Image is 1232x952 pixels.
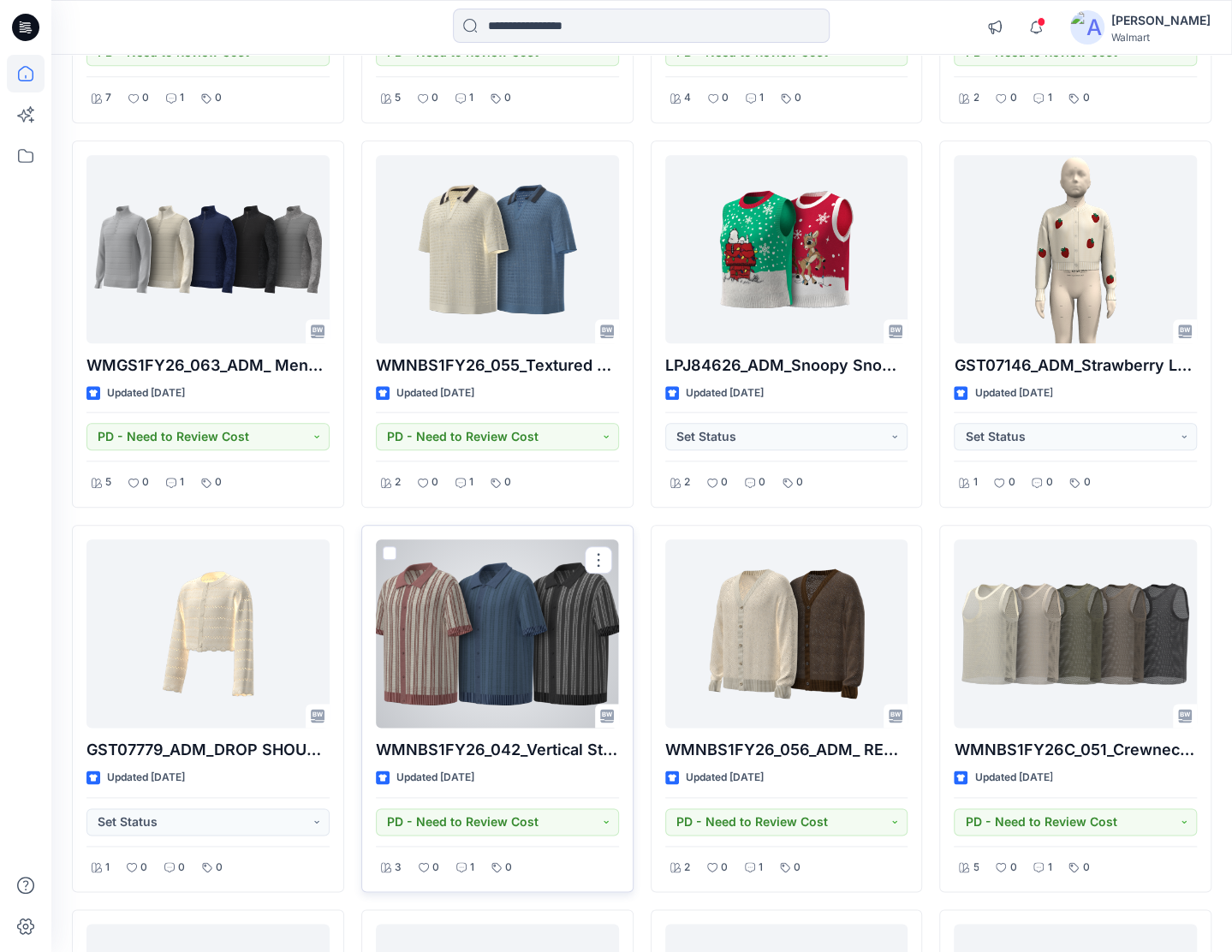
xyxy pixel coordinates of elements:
p: Updated [DATE] [107,769,185,787]
p: Updated [DATE] [686,384,764,402]
p: WMNBS1FY26_042_Vertical Stripe Mesh Sweater [376,738,619,762]
a: WMNBS1FY26C_051_Crewneck Mesh [954,539,1197,728]
p: Updated [DATE] [686,769,764,787]
div: Walmart [1111,31,1211,44]
p: 1 [759,89,764,107]
p: 0 [1009,89,1016,107]
p: 0 [722,89,729,107]
p: Updated [DATE] [396,384,474,402]
p: 0 [432,859,439,877]
p: 0 [431,89,438,107]
p: 1 [180,473,184,491]
a: WMGS1FY26_063_ADM_ Mens Quarter Zip [86,155,330,343]
p: 0 [721,859,728,877]
p: WMNBS1FY26_055_Textured Polo Shirt [376,354,619,378]
p: 0 [142,89,149,107]
p: 2 [973,89,979,107]
p: 5 [395,89,401,107]
p: 0 [504,473,511,491]
p: 1 [759,859,763,877]
p: WMNBS1FY26C_051_Crewneck Mesh [954,738,1197,762]
p: GST07146_ADM_Strawberry LS Button Down Strawberry [954,354,1197,378]
p: 0 [216,859,223,877]
p: 0 [215,89,222,107]
p: LPJ84626_ADM_Snoopy Snow Vest [665,354,908,378]
p: 0 [796,473,803,491]
p: 0 [1082,89,1089,107]
p: Updated [DATE] [974,769,1052,787]
p: 0 [505,859,512,877]
p: Updated [DATE] [974,384,1052,402]
p: 0 [178,859,185,877]
a: WMNBS1FY26_056_ADM_ REV1_LS V neck Crochet [665,539,908,728]
p: 0 [759,473,765,491]
p: 0 [794,859,801,877]
p: WMGS1FY26_063_ADM_ Mens Quarter Zip [86,354,330,378]
p: 2 [684,859,690,877]
p: 0 [431,473,438,491]
div: [PERSON_NAME] [1111,10,1211,31]
p: WMNBS1FY26_056_ADM_ REV1_LS V neck Crochet [665,738,908,762]
p: 7 [105,89,111,107]
a: GST07146_ADM_Strawberry LS Button Down Strawberry [954,155,1197,343]
p: 1 [469,89,473,107]
p: 2 [684,473,690,491]
p: 1 [1047,89,1051,107]
p: GST07779_ADM_DROP SHOULDER Bell Slv Cardie [86,738,330,762]
p: 3 [395,859,402,877]
p: 0 [795,89,801,107]
p: Updated [DATE] [396,769,474,787]
p: 0 [142,473,149,491]
p: 0 [1045,473,1052,491]
p: 5 [973,859,979,877]
a: WMNBS1FY26_042_Vertical Stripe Mesh Sweater [376,539,619,728]
a: GST07779_ADM_DROP SHOULDER Bell Slv Cardie [86,539,330,728]
p: 0 [1082,859,1089,877]
p: 0 [140,859,147,877]
p: 0 [504,89,511,107]
p: 4 [684,89,691,107]
p: 0 [1008,473,1015,491]
p: 2 [395,473,401,491]
img: avatar [1070,10,1104,45]
p: Updated [DATE] [107,384,185,402]
p: 0 [1009,859,1016,877]
p: 1 [1047,859,1051,877]
p: 1 [973,473,977,491]
p: 1 [469,473,473,491]
p: 0 [215,473,222,491]
p: 1 [180,89,184,107]
p: 1 [470,859,474,877]
a: LPJ84626_ADM_Snoopy Snow Vest [665,155,908,343]
p: 5 [105,473,111,491]
p: 0 [1083,473,1090,491]
p: 0 [721,473,728,491]
a: WMNBS1FY26_055_Textured Polo Shirt [376,155,619,343]
p: 1 [105,859,110,877]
